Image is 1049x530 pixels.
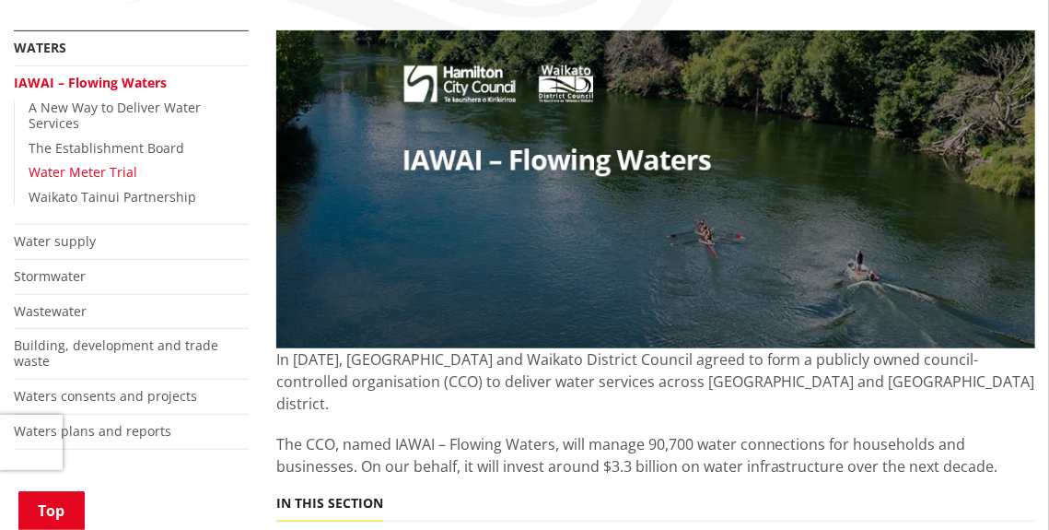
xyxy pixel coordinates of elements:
a: Water supply [14,232,96,250]
iframe: Messenger Launcher [964,453,1031,519]
p: The CCO, named IAWAI – Flowing Waters, will manage 90,700 water connections for households and bu... [276,433,1035,477]
img: 27080 HCC Website Banner V10 [276,30,1035,347]
a: Stormwater [14,267,86,285]
a: Waters plans and reports [14,422,171,440]
a: Waters [14,39,66,56]
a: A New Way to Deliver Water Services [29,99,201,132]
a: Waikato Tainui Partnership [29,188,196,206]
a: IAWAI – Flowing Waters [14,74,167,91]
a: Top [18,491,85,530]
a: Waters consents and projects [14,387,197,405]
a: Water Meter Trial [29,163,137,181]
p: In [DATE], [GEOGRAPHIC_DATA] and Waikato District Council agreed to form a publicly owned council... [276,348,1035,415]
a: The Establishment Board [29,139,184,157]
a: Building, development and trade waste [14,336,218,370]
h5: In this section [276,496,383,512]
a: Wastewater [14,302,87,320]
